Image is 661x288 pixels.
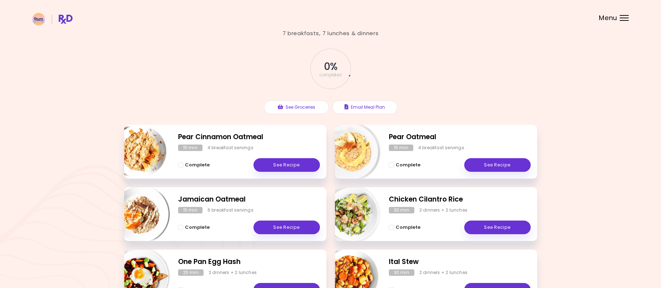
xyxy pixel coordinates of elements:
h2: Pear Oatmeal [389,132,531,142]
img: Info - Pear Cinnamon Oatmeal [110,122,170,181]
div: 2 dinners + 2 lunches [419,269,467,276]
span: Menu [599,15,617,21]
span: Complete [185,225,210,230]
img: RxDiet [32,13,73,25]
span: completed [319,73,342,77]
button: See Groceries [264,100,329,114]
button: Complete - Pear Cinnamon Oatmeal [178,161,210,169]
div: 4 breakfast servings [418,145,464,151]
div: 15 min [389,145,413,151]
div: 25 min [178,269,204,276]
div: 30 min [389,269,414,276]
span: Complete [185,162,210,168]
h2: Ital Stew [389,257,531,267]
a: See Recipe - Pear Oatmeal [464,158,531,172]
button: Complete - Pear Oatmeal [389,161,420,169]
h2: Jamaican Oatmeal [178,194,320,205]
button: Complete - Jamaican Oatmeal [178,223,210,232]
a: See Recipe - Jamaican Oatmeal [253,221,320,234]
h2: Pear Cinnamon Oatmeal [178,132,320,142]
div: 2 dinners + 2 lunches [419,207,467,213]
img: Info - Chicken Cilantro Rice [321,184,381,244]
h2: Chicken Cilantro Rice [389,194,531,205]
button: Complete - Chicken Cilantro Rice [389,223,420,232]
div: 2 dinners + 2 lunches [209,269,257,276]
span: 0 % [324,61,337,73]
h2: One Pan Egg Hash [178,257,320,267]
div: 15 min [178,145,203,151]
div: 7 breakfasts , 7 lunches & dinners [283,29,379,38]
a: See Recipe - Chicken Cilantro Rice [464,221,531,234]
span: Complete [396,162,420,168]
button: Email Meal Plan [332,100,397,114]
div: 30 min [389,207,414,213]
div: 6 breakfast servings [208,207,253,213]
a: See Recipe - Pear Cinnamon Oatmeal [253,158,320,172]
img: Info - Jamaican Oatmeal [110,184,170,244]
div: 4 breakfast servings [208,145,253,151]
div: 15 min [178,207,203,213]
span: Complete [396,225,420,230]
img: Info - Pear Oatmeal [321,122,381,181]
